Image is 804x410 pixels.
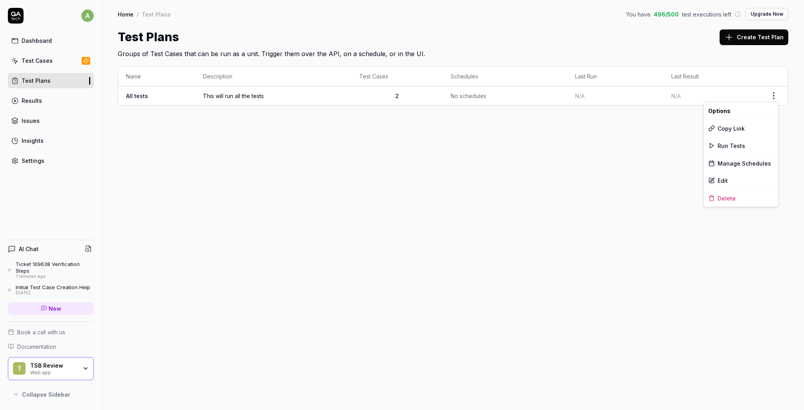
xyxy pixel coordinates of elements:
div: Copy Link [703,120,778,137]
div: Manage Schedules [703,155,778,172]
span: Run Tests [718,142,745,150]
span: Options [708,107,731,115]
div: Delete [703,190,778,207]
a: Edit [703,172,778,189]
